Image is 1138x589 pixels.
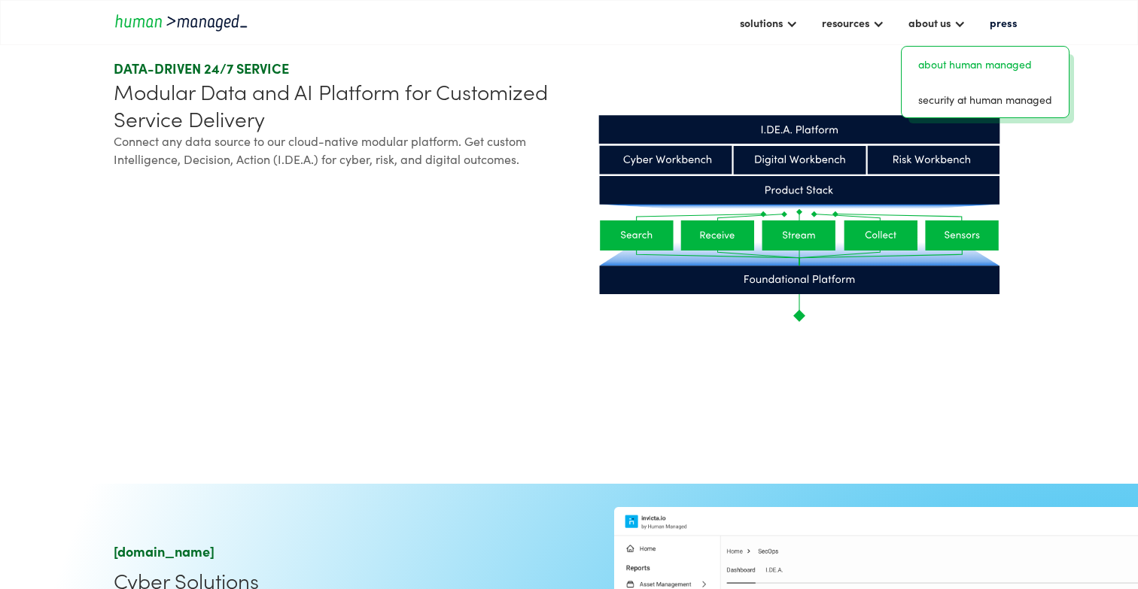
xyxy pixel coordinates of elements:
div: Connect any data source to our cloud-native modular platform. Get custom Intelligence, Decision, ... [114,131,563,167]
div: solutions [732,10,805,35]
div: solutions [740,14,783,32]
a: security at human managed [908,88,1063,111]
a: home [114,12,249,32]
div: about us [901,10,973,35]
a: press [982,10,1024,35]
div: resources [822,14,869,32]
a: about human managed [908,53,1063,76]
div: about us [908,14,951,32]
div: [DOMAIN_NAME] [114,542,563,560]
div: DATA-DRIVEN 24/7 SERVICE [114,59,563,77]
g: Risk Workbench [894,155,971,163]
div: resources [814,10,892,35]
g: Digital Workbench [756,155,846,165]
div: Modular Data and AI Platform for Customized Service Delivery [114,77,563,131]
